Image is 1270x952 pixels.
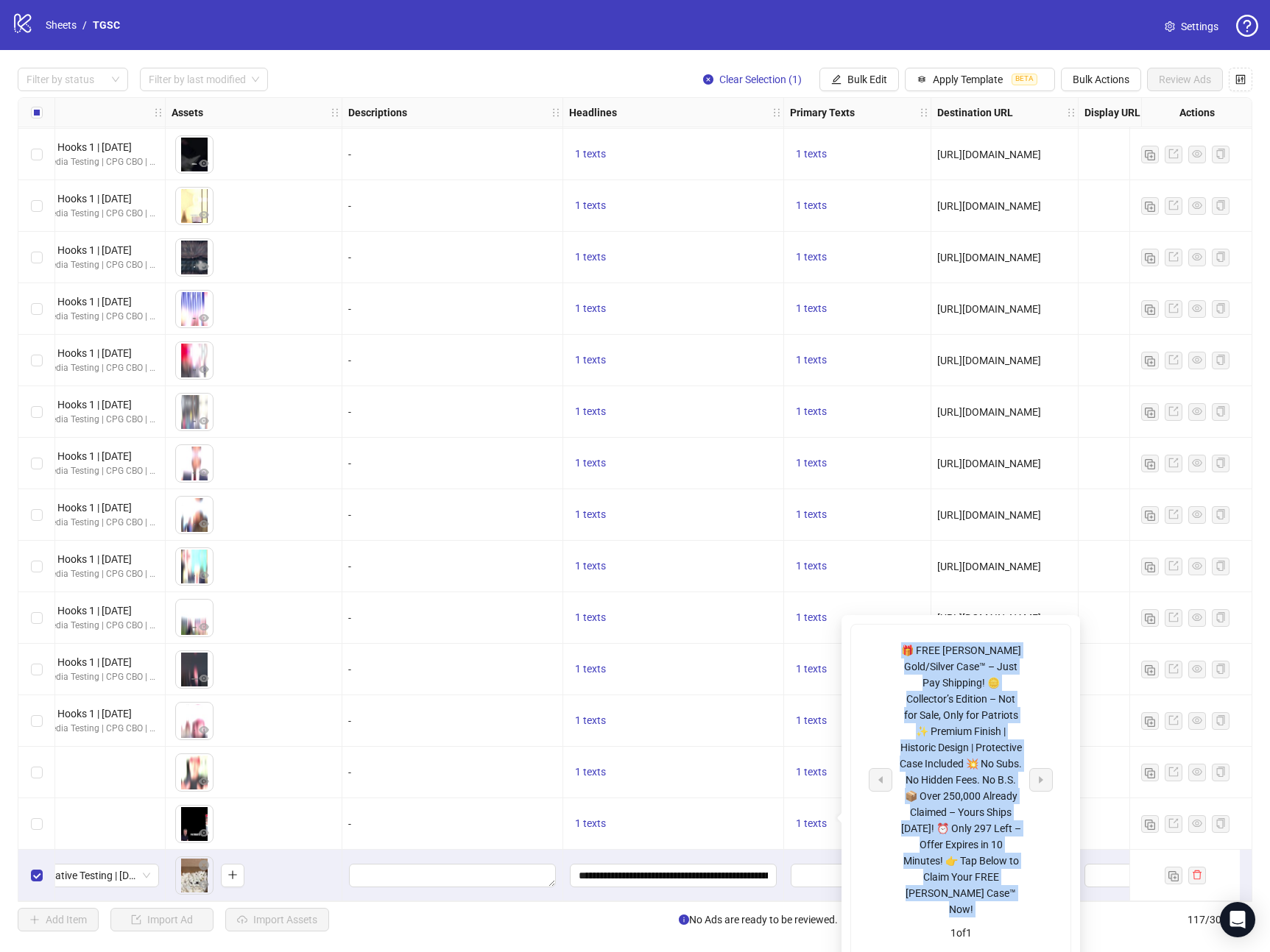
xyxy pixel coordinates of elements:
[796,560,827,572] span: 1 texts
[790,558,833,575] button: 1 texts
[18,592,55,644] div: Select row 112
[176,857,213,894] div: Asset 1
[796,508,827,520] span: 1 texts
[176,703,213,739] img: Asset 1
[199,467,209,477] span: eye
[1141,764,1159,781] button: Duplicate
[172,104,203,121] strong: Assets
[559,98,562,127] div: Resize Descriptions column
[1192,355,1202,365] span: eye
[1153,15,1230,38] a: Settings
[869,925,1053,941] div: 1 of 1
[1192,561,1202,571] span: eye
[1061,68,1141,91] button: Bulk Actions
[790,609,833,627] button: 1 texts
[195,258,213,276] button: Preview
[195,413,213,430] button: Preview
[569,712,612,730] button: 1 texts
[199,158,209,168] span: eye
[176,291,213,327] img: Asset 1
[227,870,238,880] span: plus
[199,210,209,220] span: eye
[176,445,213,482] img: Asset 1
[195,310,213,327] button: Preview
[348,355,351,366] span: -
[575,148,606,160] span: 1 texts
[176,497,213,533] img: Asset 1
[796,302,827,314] span: 1 texts
[847,74,887,85] span: Bulk Edit
[1084,104,1140,121] strong: Display URL
[163,107,174,118] span: holder
[790,104,855,121] strong: Primary Texts
[790,300,833,318] button: 1 texts
[348,200,351,212] span: -
[110,908,214,931] button: Import Ad
[153,107,163,118] span: holder
[937,303,1041,315] span: [URL][DOMAIN_NAME]
[1192,303,1202,313] span: eye
[1141,146,1159,163] button: Duplicate
[561,107,571,118] span: holder
[1141,197,1159,215] button: Duplicate
[796,663,827,675] span: 1 texts
[1188,912,1252,928] span: 117 / 300 items
[790,455,833,472] button: 1 texts
[1141,661,1159,678] button: Duplicate
[1220,902,1255,937] div: Open Intercom Messenger
[569,506,612,524] button: 1 texts
[575,663,606,675] span: 1 texts
[1181,18,1218,35] span: Settings
[348,149,351,160] span: -
[1168,406,1179,416] span: export
[1165,21,1175,32] span: setting
[569,609,612,627] button: 1 texts
[195,773,213,791] button: Preview
[905,68,1055,91] button: Apply TemplateBETA
[18,908,99,931] button: Add Item
[1168,458,1179,468] span: export
[348,561,351,572] span: -
[796,405,827,417] span: 1 texts
[18,747,55,798] div: Select row 115
[1168,818,1179,828] span: export
[575,560,606,572] span: 1 texts
[937,406,1041,418] span: [URL][DOMAIN_NAME]
[1141,609,1159,627] button: Duplicate
[703,74,713,85] span: close-circle
[1179,104,1215,121] strong: Actions
[1012,74,1037,85] span: BETA
[195,619,213,636] button: Preview
[937,355,1041,366] span: [URL][DOMAIN_NAME]
[348,458,351,469] span: -
[679,912,838,928] span: No Ads are ready to be reviewed.
[176,651,213,688] img: Asset 1
[1076,107,1087,118] span: holder
[569,455,612,472] button: 1 texts
[176,342,213,379] img: Asset 1
[1236,15,1258,37] span: question-circle
[929,107,939,118] span: holder
[221,864,244,887] button: Add
[575,199,606,211] span: 1 texts
[176,188,213,224] img: Asset 1
[1192,509,1202,519] span: eye
[937,612,1041,624] span: [URL][DOMAIN_NAME]
[937,252,1041,263] span: [URL][DOMAIN_NAME]
[338,98,342,127] div: Resize Assets column
[1168,355,1179,365] span: export
[18,98,55,127] div: Select all rows
[719,74,802,85] span: Clear Selection (1)
[796,148,827,160] span: 1 texts
[18,541,55,592] div: Select row 111
[1229,68,1252,91] button: Configure table settings
[1192,715,1202,725] span: eye
[199,519,209,529] span: eye
[575,611,606,623] span: 1 texts
[90,17,123,33] a: TGSC
[348,104,407,121] strong: Descriptions
[18,695,55,747] div: Select row 114
[575,251,606,263] span: 1 texts
[1141,352,1159,369] button: Duplicate
[1141,506,1159,524] button: Duplicate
